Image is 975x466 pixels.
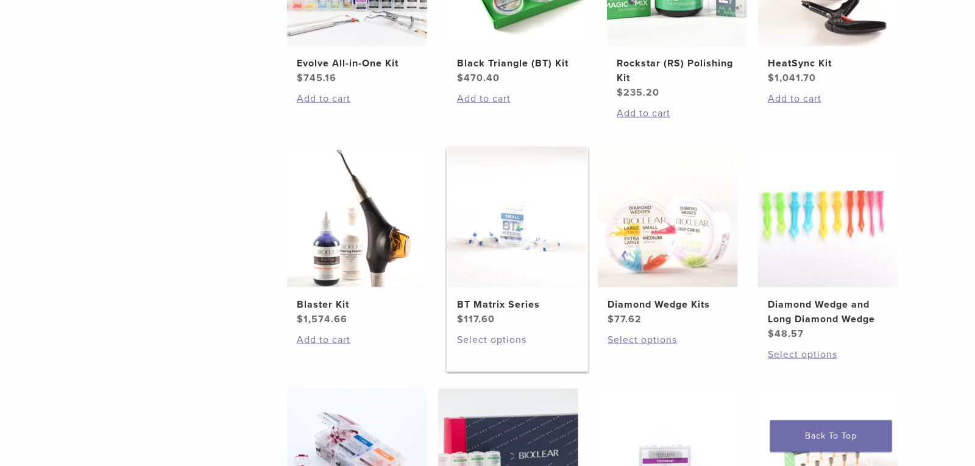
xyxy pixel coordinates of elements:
a: Diamond Wedge and Long Diamond WedgeDiamond Wedge and Long Diamond Wedge $48.57 [757,147,899,341]
h2: Diamond Wedge and Long Diamond Wedge [768,297,888,327]
bdi: 470.40 [457,72,500,84]
h2: Evolve All-in-One Kit [297,56,417,71]
img: Blaster Kit [287,147,427,288]
a: Select options for “BT Matrix Series” [457,333,578,347]
span: $ [608,313,614,325]
a: Back To Top [770,420,892,452]
bdi: 1,041.70 [768,72,816,84]
bdi: 235.20 [617,86,659,99]
span: $ [457,72,464,84]
h2: Blaster Kit [297,297,417,312]
h2: Black Triangle (BT) Kit [457,56,578,71]
a: Add to cart: “HeatSync Kit” [768,91,888,106]
bdi: 77.62 [608,313,642,325]
span: $ [297,72,303,84]
a: Diamond Wedge KitsDiamond Wedge Kits $77.62 [597,147,739,327]
bdi: 745.16 [297,72,336,84]
h2: BT Matrix Series [457,297,578,312]
a: Add to cart: “Rockstar (RS) Polishing Kit” [617,106,737,121]
bdi: 48.57 [768,328,804,340]
h2: Rockstar (RS) Polishing Kit [617,56,737,85]
a: Select options for “Diamond Wedge Kits” [608,333,728,347]
span: $ [617,86,623,99]
img: Diamond Wedge and Long Diamond Wedge [758,147,898,288]
h2: HeatSync Kit [768,56,888,71]
bdi: 117.60 [457,313,495,325]
img: BT Matrix Series [447,147,587,288]
img: Diamond Wedge Kits [598,147,738,288]
a: Add to cart: “Blaster Kit” [297,333,417,347]
span: $ [768,328,775,340]
span: $ [297,313,303,325]
bdi: 1,574.66 [297,313,347,325]
a: Blaster KitBlaster Kit $1,574.66 [286,147,428,327]
a: BT Matrix SeriesBT Matrix Series $117.60 [447,147,589,327]
a: Add to cart: “Black Triangle (BT) Kit” [457,91,578,106]
h2: Diamond Wedge Kits [608,297,728,312]
span: $ [768,72,775,84]
a: Select options for “Diamond Wedge and Long Diamond Wedge” [768,347,888,362]
span: $ [457,313,464,325]
a: Add to cart: “Evolve All-in-One Kit” [297,91,417,106]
